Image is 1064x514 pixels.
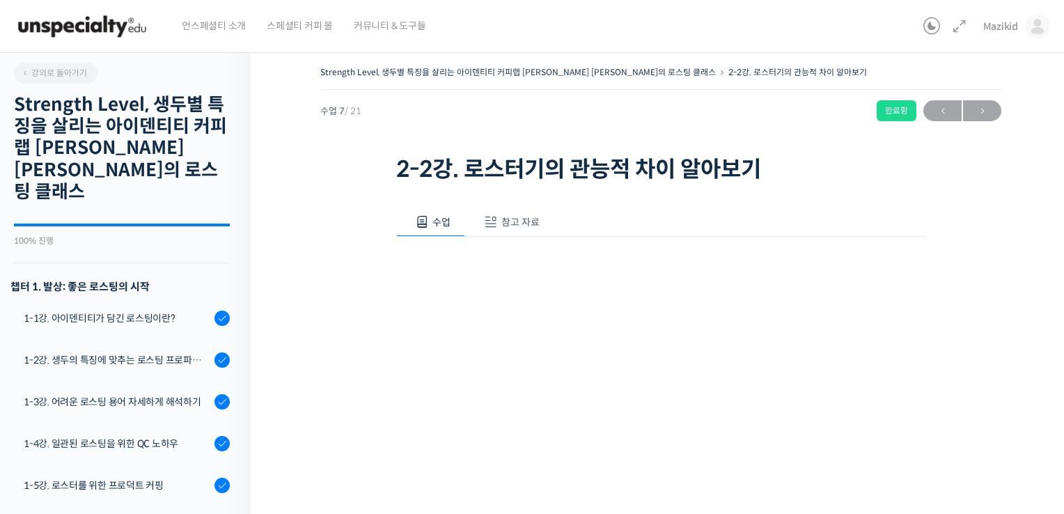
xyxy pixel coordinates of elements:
[345,105,361,117] span: / 21
[432,216,451,228] span: 수업
[24,352,210,368] div: 1-2강. 생두의 특징에 맞추는 로스팅 프로파일 'Stength Level'
[923,100,962,121] a: ←이전
[21,68,87,78] span: 강의로 돌아가기
[10,277,230,296] h3: 챕터 1. 발상: 좋은 로스팅의 시작
[983,20,1018,33] span: Mazikid
[24,394,210,410] div: 1-3강. 어려운 로스팅 용어 자세하게 해석하기
[320,67,716,77] a: Strength Level, 생두별 특징을 살리는 아이덴티티 커피랩 [PERSON_NAME] [PERSON_NAME]의 로스팅 클래스
[963,102,1001,120] span: →
[24,311,210,326] div: 1-1강. 아이덴티티가 담긴 로스팅이란?
[501,216,540,228] span: 참고 자료
[923,102,962,120] span: ←
[14,237,230,245] div: 100% 진행
[728,67,867,77] a: 2-2강. 로스터기의 관능적 차이 알아보기
[320,107,361,116] span: 수업 7
[963,100,1001,121] a: 다음→
[396,156,925,182] h1: 2-2강. 로스터기의 관능적 차이 알아보기
[14,94,230,203] h2: Strength Level, 생두별 특징을 살리는 아이덴티티 커피랩 [PERSON_NAME] [PERSON_NAME]의 로스팅 클래스
[877,100,916,121] div: 완료함
[24,436,210,451] div: 1-4강. 일관된 로스팅을 위한 QC 노하우
[24,478,210,493] div: 1-5강. 로스터를 위한 프로덕트 커핑
[14,63,97,84] a: 강의로 돌아가기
